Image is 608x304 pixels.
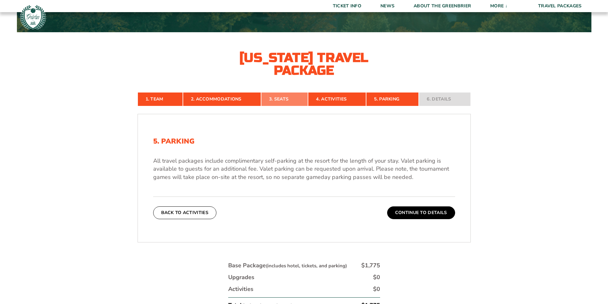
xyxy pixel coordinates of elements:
[138,92,183,106] a: 1. Team
[373,273,380,281] div: $0
[261,92,308,106] a: 3. Seats
[153,157,455,181] p: All travel packages include complimentary self-parking at the resort for the length of your stay....
[234,51,374,77] h2: [US_STATE] Travel Package
[361,262,380,270] div: $1,775
[228,262,347,270] div: Base Package
[228,285,253,293] div: Activities
[19,3,47,31] img: Greenbrier Tip-Off
[266,263,347,269] small: (includes hotel, tickets, and parking)
[153,137,455,145] h2: 5. Parking
[387,206,455,219] button: Continue To Details
[308,92,366,106] a: 4. Activities
[183,92,261,106] a: 2. Accommodations
[373,285,380,293] div: $0
[153,206,216,219] button: Back To Activities
[228,273,254,281] div: Upgrades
